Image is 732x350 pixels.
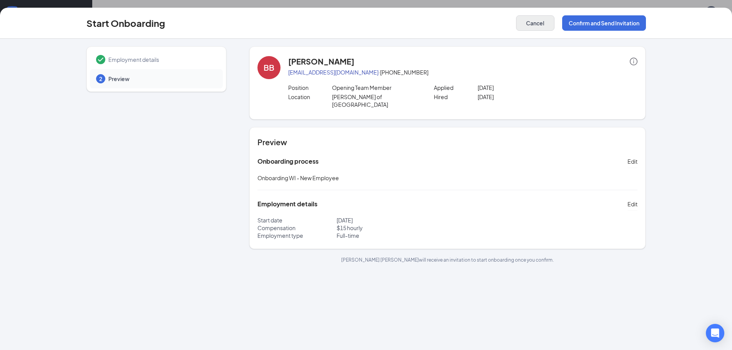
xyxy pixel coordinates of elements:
[257,137,637,148] h4: Preview
[257,232,337,239] p: Employment type
[627,200,637,208] span: Edit
[288,68,637,76] p: · [PHONE_NUMBER]
[257,200,317,208] h5: Employment details
[562,15,646,31] button: Confirm and Send Invitation
[434,84,478,91] p: Applied
[288,69,378,76] a: [EMAIL_ADDRESS][DOMAIN_NAME]
[288,56,354,67] h4: [PERSON_NAME]
[108,56,215,63] span: Employment details
[264,62,274,73] div: BB
[257,224,337,232] p: Compensation
[332,93,419,108] p: [PERSON_NAME] of [GEOGRAPHIC_DATA]
[288,84,332,91] p: Position
[337,224,448,232] p: $ 15 hourly
[478,93,565,101] p: [DATE]
[99,75,102,83] span: 2
[337,216,448,224] p: [DATE]
[249,257,646,263] p: [PERSON_NAME] [PERSON_NAME] will receive an invitation to start onboarding once you confirm.
[434,93,478,101] p: Hired
[706,324,724,342] div: Open Intercom Messenger
[630,58,637,65] span: info-circle
[332,84,419,91] p: Opening Team Member
[627,155,637,168] button: Edit
[257,216,337,224] p: Start date
[108,75,215,83] span: Preview
[516,15,554,31] button: Cancel
[478,84,565,91] p: [DATE]
[288,93,332,101] p: Location
[627,158,637,165] span: Edit
[337,232,448,239] p: Full-time
[257,174,339,181] span: Onboarding WI - New Employee
[627,198,637,210] button: Edit
[96,55,105,64] svg: Checkmark
[257,157,319,166] h5: Onboarding process
[86,17,165,30] h3: Start Onboarding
